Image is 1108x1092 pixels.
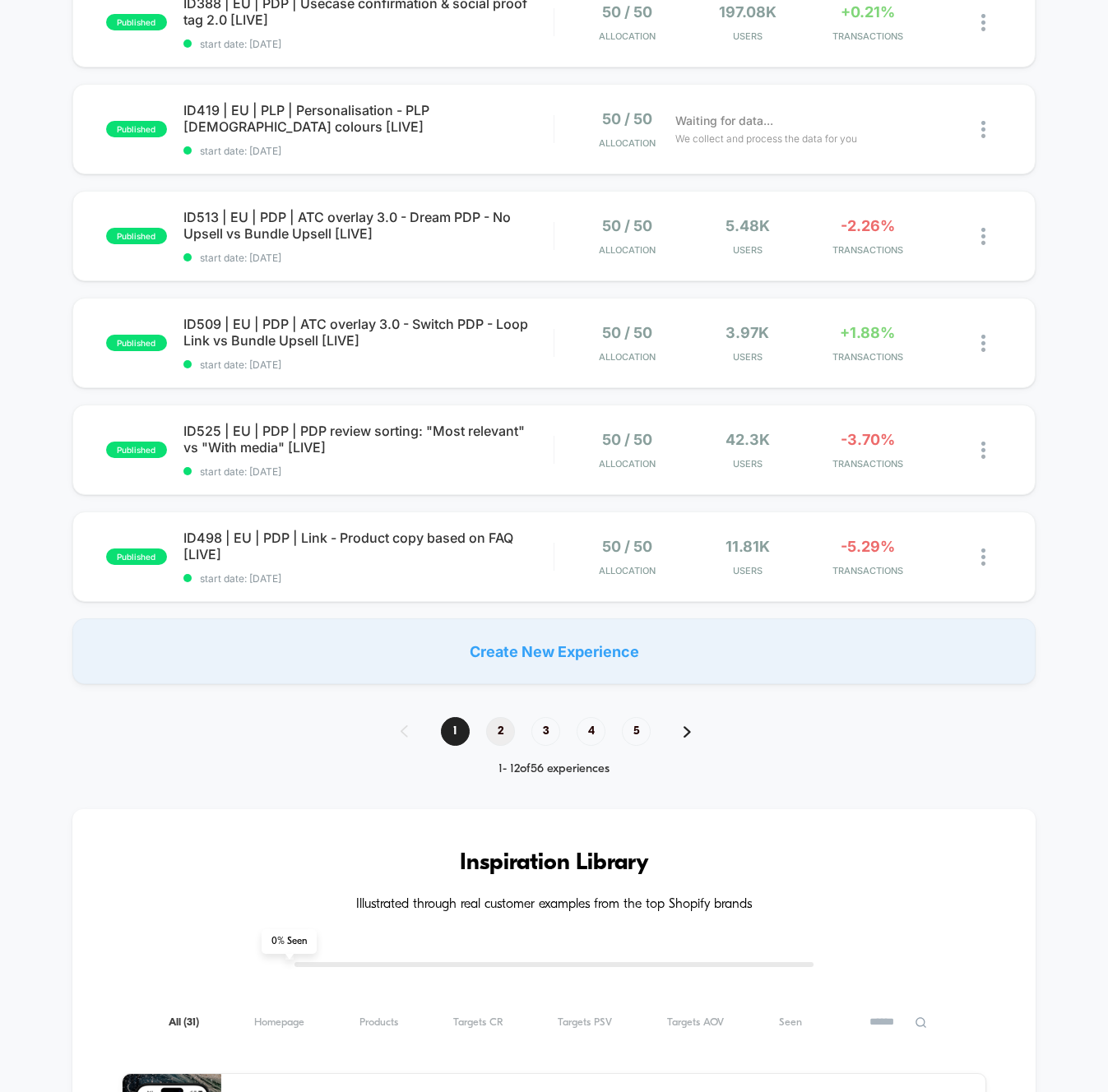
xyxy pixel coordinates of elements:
span: TRANSACTIONS [812,565,924,576]
span: ID419 | EU | PLP | Personalisation - PLP [DEMOGRAPHIC_DATA] colours [LIVE] [183,102,554,135]
span: Targets CR [453,1016,503,1029]
div: 1 - 12 of 56 experiences [384,762,724,776]
img: close [981,335,985,352]
span: -2.26% [841,217,895,234]
span: ID525 | EU | PDP | PDP review sorting: "Most relevant" vs "With media" [LIVE] [183,423,554,456]
span: Products [359,1016,398,1029]
span: Allocation [599,351,656,363]
span: We collect and process the data for you [675,131,857,146]
span: Users [691,458,803,470]
span: 11.81k [726,538,770,555]
span: ID509 | EU | PDP | ATC overlay 3.0 - Switch PDP - Loop Link vs Bundle Upsell [LIVE] [183,316,554,349]
span: 42.3k [726,431,770,448]
span: Users [691,351,803,363]
span: published [106,442,167,458]
span: TRANSACTIONS [812,351,924,363]
span: Users [691,30,803,42]
span: start date: [DATE] [183,465,554,478]
span: All [169,1016,199,1029]
span: 50 / 50 [602,217,652,234]
span: ( 31 ) [183,1017,199,1028]
span: 5 [622,717,651,746]
span: published [106,335,167,351]
span: 3.97k [726,324,769,341]
span: Waiting for data... [675,112,773,130]
span: 2 [486,717,515,746]
span: start date: [DATE] [183,38,554,50]
span: Homepage [254,1016,304,1029]
span: 50 / 50 [602,538,652,555]
span: Allocation [599,458,656,470]
span: 0 % Seen [262,929,317,954]
h3: Inspiration Library [122,850,987,877]
span: Targets PSV [558,1016,612,1029]
span: 50 / 50 [602,324,652,341]
span: Allocation [599,30,656,42]
span: start date: [DATE] [183,572,554,585]
span: start date: [DATE] [183,359,554,371]
span: Allocation [599,244,656,256]
span: ID513 | EU | PDP | ATC overlay 3.0 - Dream PDP - No Upsell vs Bundle Upsell [LIVE] [183,209,554,242]
h4: Illustrated through real customer examples from the top Shopify brands [122,897,987,913]
span: -3.70% [841,431,895,448]
img: close [981,121,985,138]
span: TRANSACTIONS [812,30,924,42]
span: published [106,14,167,30]
span: Allocation [599,565,656,576]
span: +1.88% [840,324,895,341]
div: Create New Experience [72,618,1036,684]
span: TRANSACTIONS [812,458,924,470]
span: 50 / 50 [602,110,652,127]
span: Users [691,565,803,576]
span: Seen [779,1016,802,1029]
span: published [106,548,167,565]
span: ID498 | EU | PDP | Link - Product copy based on FAQ [LIVE] [183,530,554,562]
span: -5.29% [841,538,895,555]
span: TRANSACTIONS [812,244,924,256]
span: 50 / 50 [602,3,652,21]
img: close [981,442,985,459]
span: Targets AOV [667,1016,724,1029]
img: pagination forward [684,726,691,738]
span: 1 [441,717,470,746]
span: 3 [531,717,560,746]
img: close [981,548,985,566]
span: published [106,121,167,137]
span: 4 [577,717,605,746]
span: 5.48k [726,217,770,234]
span: +0.21% [841,3,895,21]
img: close [981,228,985,245]
span: Allocation [599,137,656,149]
span: 197.08k [719,3,777,21]
span: 50 / 50 [602,431,652,448]
span: start date: [DATE] [183,252,554,264]
img: close [981,14,985,31]
span: Users [691,244,803,256]
span: start date: [DATE] [183,145,554,157]
span: published [106,228,167,244]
